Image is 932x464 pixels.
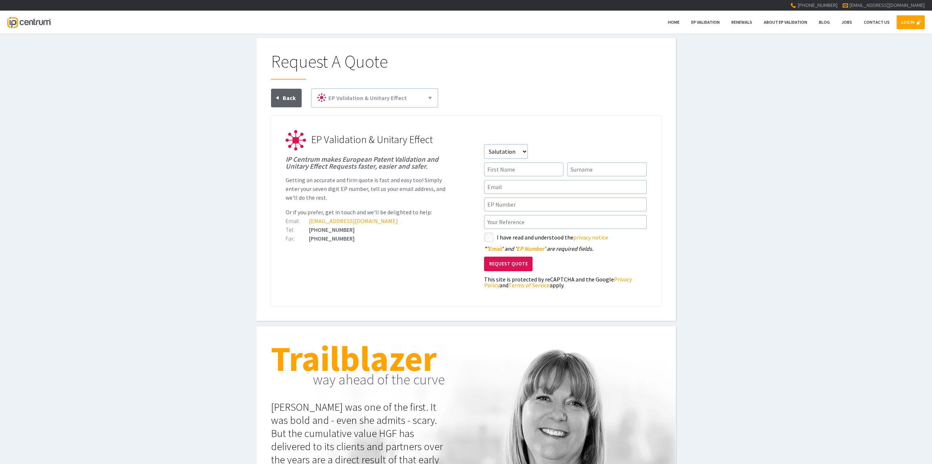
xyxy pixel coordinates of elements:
[573,234,608,241] a: privacy notice
[819,19,830,25] span: Blog
[663,15,684,29] a: Home
[314,92,435,104] a: EP Validation & Unitary Effect
[517,245,544,252] span: EP Number
[484,276,647,288] div: This site is protected by reCAPTCHA and the Google and apply.
[508,281,550,289] a: Terms of Service
[759,15,812,29] a: About EP Validation
[484,180,647,194] input: Email
[849,2,925,8] a: [EMAIL_ADDRESS][DOMAIN_NAME]
[283,94,296,101] span: Back
[859,15,894,29] a: Contact Us
[897,15,925,29] a: LOG IN
[842,19,852,25] span: Jobs
[311,133,433,146] span: EP Validation & Unitary Effect
[286,208,448,216] p: Or if you prefer, get in touch and we'll be delighted to help:
[484,162,564,176] input: First Name
[567,162,647,176] input: Surname
[286,227,309,233] div: Tel:
[497,233,647,242] label: I have read and understood the
[668,19,680,25] span: Home
[271,53,661,80] h1: Request A Quote
[864,19,890,25] span: Contact Us
[837,15,857,29] a: Jobs
[286,156,448,170] h1: IP Centrum makes European Patent Validation and Unitary Effect Requests faster, easier and safer.
[7,11,50,34] a: IP Centrum
[484,246,647,252] div: ' ' and ' ' are required fields.
[484,257,533,272] button: Request Quote
[687,15,724,29] a: EP Validation
[286,235,309,241] div: Fax:
[691,19,720,25] span: EP Validation
[484,233,494,242] label: styled-checkbox
[286,227,448,233] div: [PHONE_NUMBER]
[286,218,309,224] div: Email:
[488,245,502,252] span: Email
[764,19,807,25] span: About EP Validation
[286,235,448,241] div: [PHONE_NUMBER]
[484,198,647,211] input: EP Number
[286,176,448,202] p: Getting an accurate and firm quote is fast and easy too! Simply enter your seven digit EP number,...
[484,276,632,289] a: Privacy Policy
[731,19,752,25] span: Renewals
[484,215,647,229] input: Your Reference
[328,94,407,101] span: EP Validation & Unitary Effect
[727,15,757,29] a: Renewals
[797,2,838,8] span: [PHONE_NUMBER]
[271,89,302,107] a: Back
[309,217,398,225] a: [EMAIL_ADDRESS][DOMAIN_NAME]
[814,15,835,29] a: Blog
